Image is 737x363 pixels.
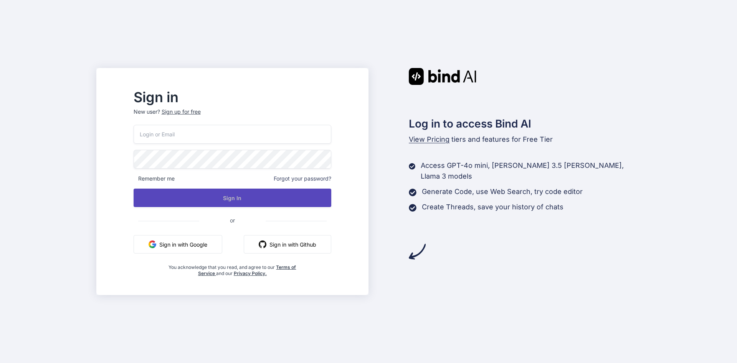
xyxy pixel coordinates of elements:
h2: Sign in [134,91,331,103]
p: Access GPT-4o mini, [PERSON_NAME] 3.5 [PERSON_NAME], Llama 3 models [421,160,641,182]
span: Remember me [134,175,175,182]
img: Bind AI logo [409,68,476,85]
img: arrow [409,243,426,260]
button: Sign In [134,189,331,207]
div: Sign up for free [162,108,201,116]
span: or [199,211,266,230]
div: You acknowledge that you read, and agree to our and our [167,260,299,277]
span: View Pricing [409,135,449,143]
h2: Log in to access Bind AI [409,116,641,132]
span: Forgot your password? [274,175,331,182]
p: Create Threads, save your history of chats [422,202,563,212]
img: google [149,240,156,248]
img: github [259,240,266,248]
a: Privacy Policy. [234,270,267,276]
p: New user? [134,108,331,125]
input: Login or Email [134,125,331,144]
p: tiers and features for Free Tier [409,134,641,145]
p: Generate Code, use Web Search, try code editor [422,186,583,197]
button: Sign in with Github [244,235,331,254]
a: Terms of Service [198,264,296,276]
button: Sign in with Google [134,235,222,254]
